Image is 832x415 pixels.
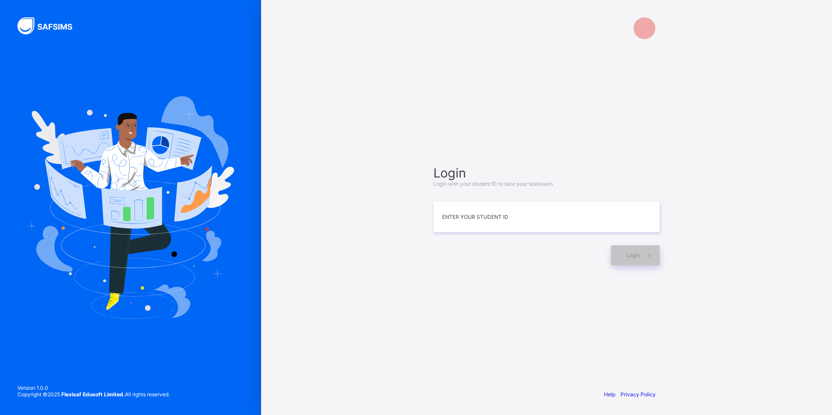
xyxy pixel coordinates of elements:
a: Privacy Policy [621,391,656,398]
span: Copyright © 2025 All rights reserved. [17,391,170,398]
span: Login with your student ID to take your test/exam [433,181,553,187]
strong: Flexisaf Edusoft Limited. [61,391,125,398]
img: Hero Image [27,96,234,319]
span: Login [433,165,660,181]
span: Login [626,252,640,258]
a: Help [604,391,615,398]
img: SAFSIMS Logo [17,17,83,34]
span: Version 1.0.0 [17,385,170,391]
